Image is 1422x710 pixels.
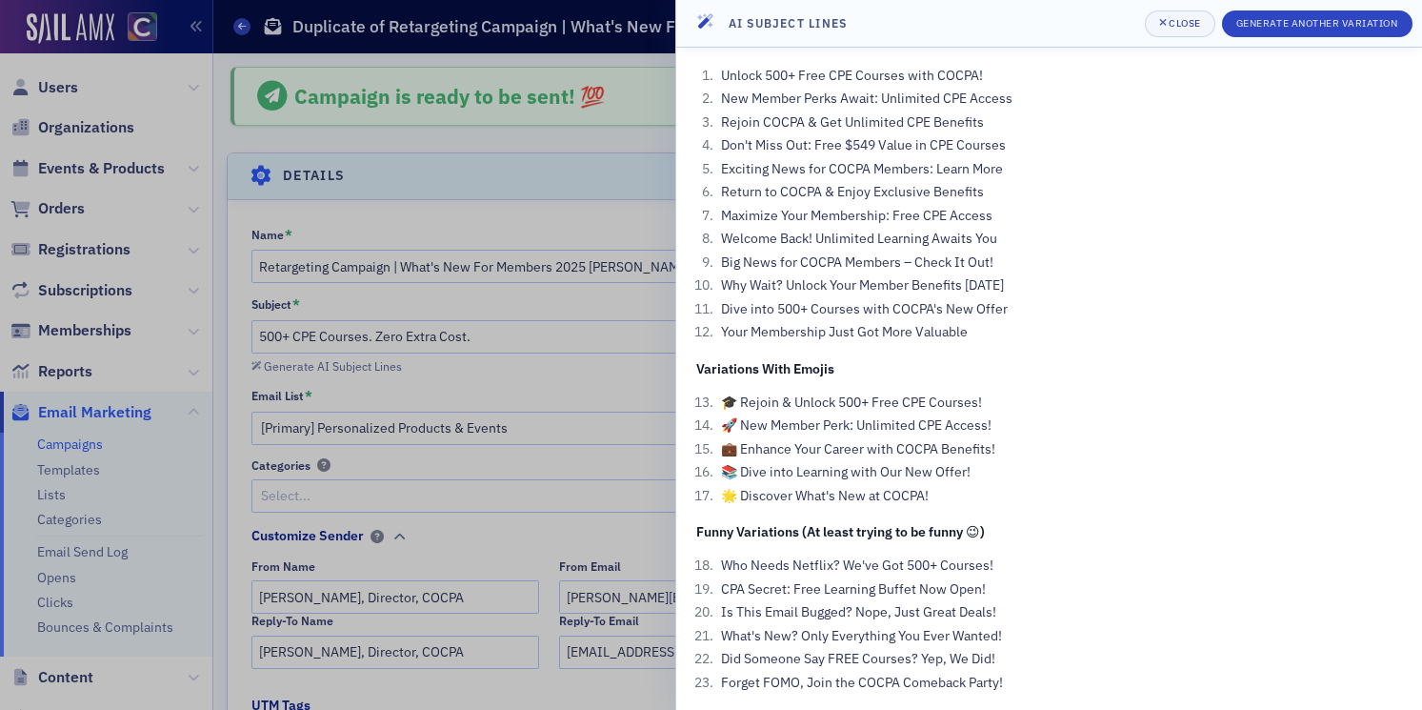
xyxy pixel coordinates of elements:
li: Who Needs Netflix? We've Got 500+ Courses! [716,556,1402,576]
strong: Variations With Emojis [696,360,834,377]
li: CPA Secret: Free Learning Buffet Now Open! [716,579,1402,599]
li: Welcome Back! Unlimited Learning Awaits You [716,229,1402,249]
li: Exciting News for COCPA Members: Learn More [716,159,1402,179]
li: Dive into 500+ Courses with COCPA's New Offer [716,299,1402,319]
div: Close [1169,18,1201,29]
h4: AI Subject Lines [729,14,848,31]
li: Return to COCPA & Enjoy Exclusive Benefits [716,182,1402,202]
button: Generate Another Variation [1222,10,1412,37]
li: Big News for COCPA Members – Check It Out! [716,253,1402,273]
li: Is This Email Bugged? Nope, Just Great Deals! [716,602,1402,622]
li: 🎓 Rejoin & Unlock 500+ Free CPE Courses! [716,393,1402,413]
li: Don't Miss Out: Free $549 Value in CPE Courses [716,135,1402,155]
li: 🌟 Discover What's New at COCPA! [716,486,1402,506]
li: What's New? Only Everything You Ever Wanted! [716,626,1402,646]
li: 💼 Enhance Your Career with COCPA Benefits! [716,439,1402,459]
li: Your Membership Just Got More Valuable [716,322,1402,342]
li: Forget FOMO, Join the COCPA Comeback Party! [716,673,1402,693]
strong: Funny Variations (At least trying to be funny 😉) [696,523,985,540]
li: New Member Perks Await: Unlimited CPE Access [716,89,1402,109]
li: Maximize Your Membership: Free CPE Access [716,206,1402,226]
li: Did Someone Say FREE Courses? Yep, We Did! [716,649,1402,669]
li: Why Wait? Unlock Your Member Benefits [DATE] [716,275,1402,295]
li: Rejoin COCPA & Get Unlimited CPE Benefits [716,112,1402,132]
li: 🚀 New Member Perk: Unlimited CPE Access! [716,416,1402,436]
li: Unlock 500+ Free CPE Courses with COCPA! [716,66,1402,86]
li: 📚 Dive into Learning with Our New Offer! [716,462,1402,482]
button: Close [1145,10,1215,37]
